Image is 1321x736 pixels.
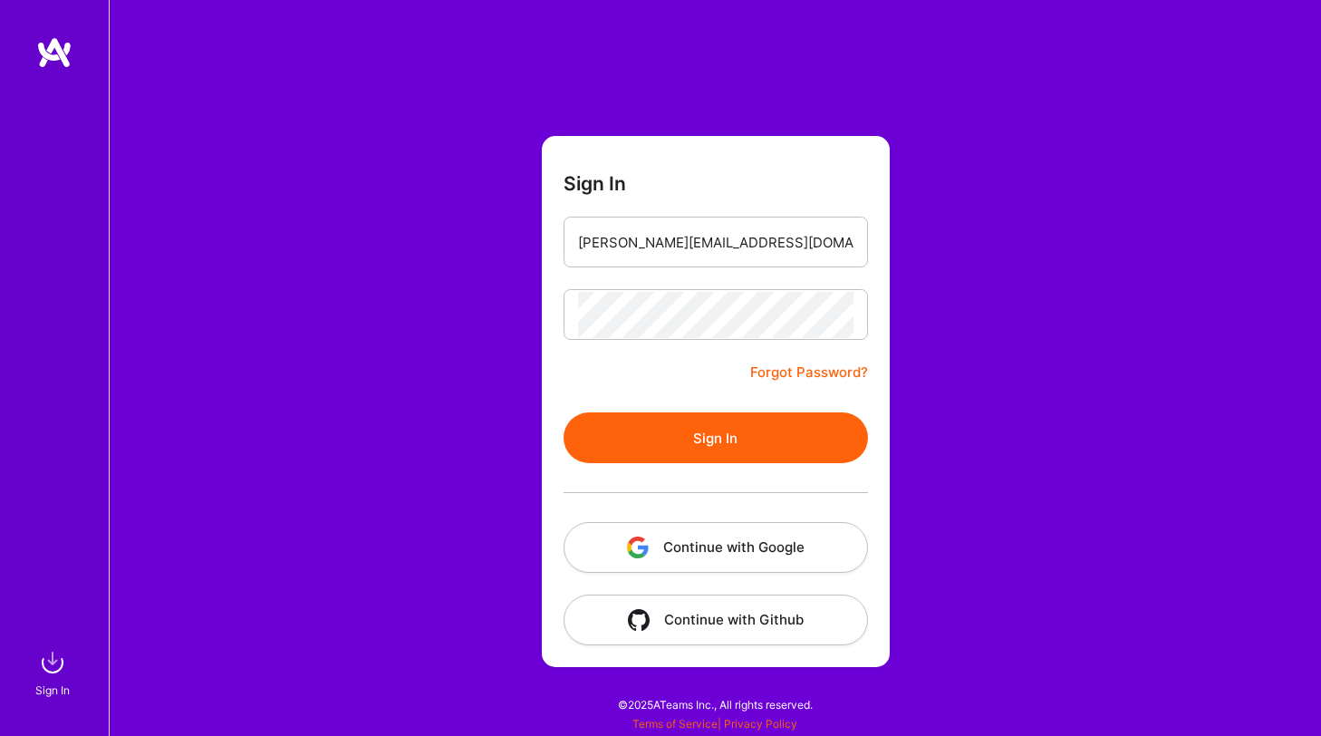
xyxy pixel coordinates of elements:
[564,172,626,195] h3: Sign In
[564,595,868,645] button: Continue with Github
[724,717,797,731] a: Privacy Policy
[35,681,70,700] div: Sign In
[564,412,868,463] button: Sign In
[632,717,718,731] a: Terms of Service
[36,36,72,69] img: logo
[632,717,797,731] span: |
[628,609,650,631] img: icon
[578,219,853,266] input: Email...
[564,522,868,573] button: Continue with Google
[750,362,868,383] a: Forgot Password?
[109,682,1321,727] div: © 2025 ATeams Inc., All rights reserved.
[627,537,649,558] img: icon
[34,644,71,681] img: sign in
[38,644,71,700] a: sign inSign In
